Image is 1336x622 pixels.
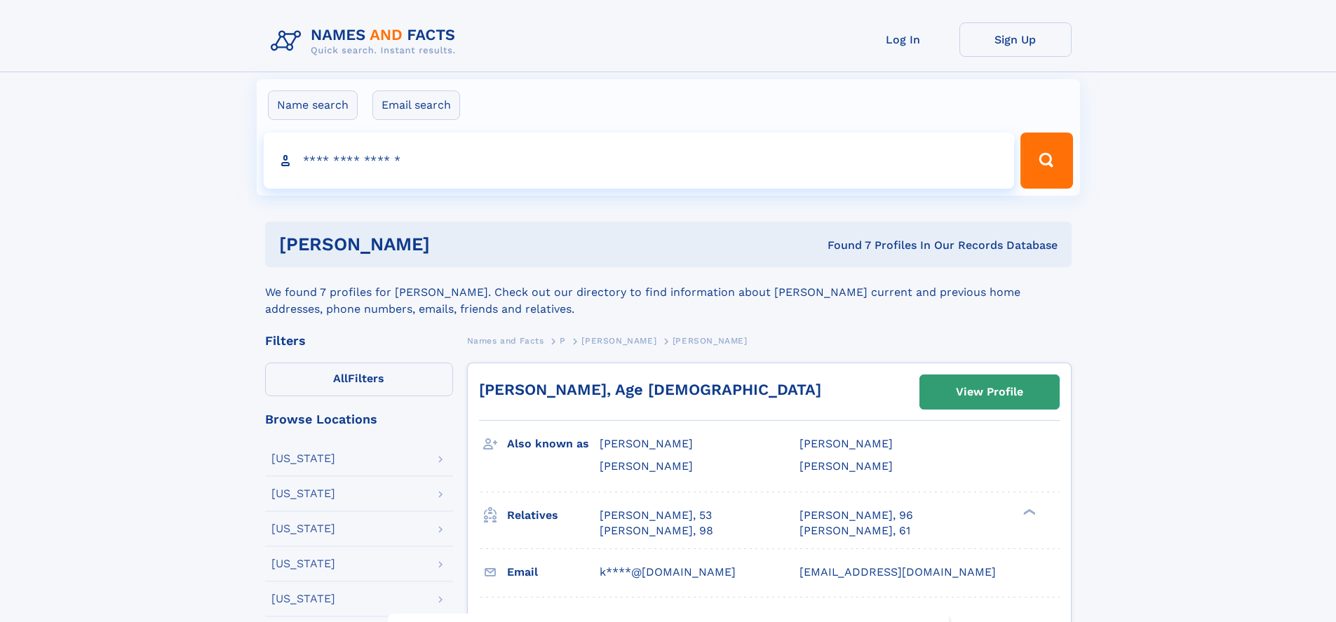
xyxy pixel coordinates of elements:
[560,336,566,346] span: P
[271,488,335,499] div: [US_STATE]
[799,459,893,473] span: [PERSON_NAME]
[673,336,748,346] span: [PERSON_NAME]
[333,372,348,385] span: All
[581,336,656,346] span: [PERSON_NAME]
[268,90,358,120] label: Name search
[467,332,544,349] a: Names and Facts
[920,375,1059,409] a: View Profile
[959,22,1072,57] a: Sign Up
[600,459,693,473] span: [PERSON_NAME]
[799,523,910,539] a: [PERSON_NAME], 61
[271,523,335,534] div: [US_STATE]
[600,437,693,450] span: [PERSON_NAME]
[265,363,453,396] label: Filters
[265,334,453,347] div: Filters
[600,508,712,523] a: [PERSON_NAME], 53
[799,565,996,579] span: [EMAIL_ADDRESS][DOMAIN_NAME]
[600,523,713,539] a: [PERSON_NAME], 98
[279,236,629,253] h1: [PERSON_NAME]
[372,90,460,120] label: Email search
[507,560,600,584] h3: Email
[265,413,453,426] div: Browse Locations
[799,437,893,450] span: [PERSON_NAME]
[507,432,600,456] h3: Also known as
[1020,507,1037,516] div: ❯
[847,22,959,57] a: Log In
[271,558,335,569] div: [US_STATE]
[271,453,335,464] div: [US_STATE]
[581,332,656,349] a: [PERSON_NAME]
[560,332,566,349] a: P
[264,133,1015,189] input: search input
[265,267,1072,318] div: We found 7 profiles for [PERSON_NAME]. Check out our directory to find information about [PERSON_...
[628,238,1058,253] div: Found 7 Profiles In Our Records Database
[271,593,335,604] div: [US_STATE]
[1020,133,1072,189] button: Search Button
[799,508,913,523] a: [PERSON_NAME], 96
[507,503,600,527] h3: Relatives
[956,376,1023,408] div: View Profile
[479,381,821,398] a: [PERSON_NAME], Age [DEMOGRAPHIC_DATA]
[265,22,467,60] img: Logo Names and Facts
